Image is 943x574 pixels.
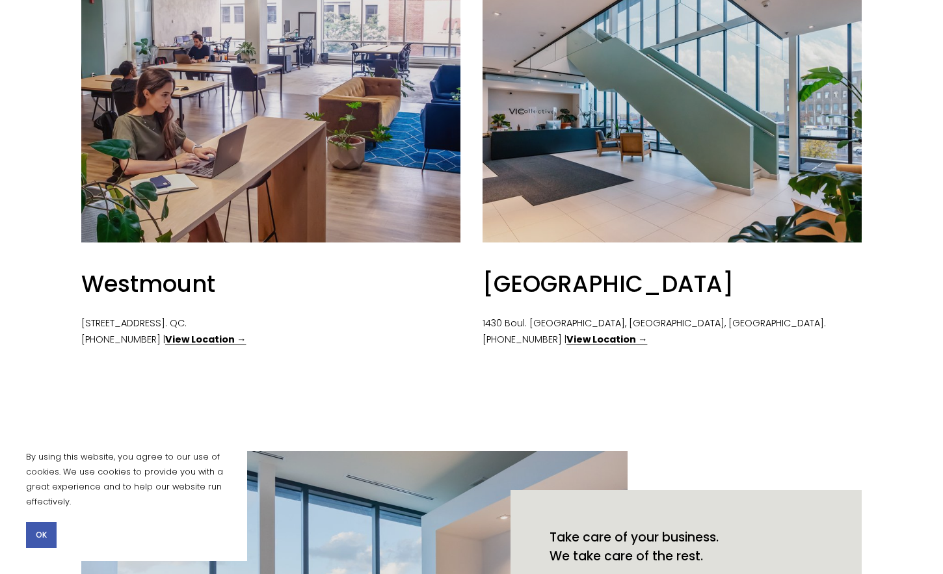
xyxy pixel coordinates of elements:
[13,436,247,561] section: Cookie banner
[483,268,734,300] h3: [GEOGRAPHIC_DATA]
[26,449,234,509] p: By using this website, you agree to our use of cookies. We use cookies to provide you with a grea...
[550,528,719,565] h4: Take care of your business. We take care of the rest.
[566,333,647,346] a: View Location →
[165,333,246,346] a: View Location →
[81,315,460,349] p: [STREET_ADDRESS]. QC. [PHONE_NUMBER] |
[81,268,215,300] h3: Westmount
[26,522,57,548] button: OK
[483,315,862,349] p: 1430 Boul. [GEOGRAPHIC_DATA], [GEOGRAPHIC_DATA], [GEOGRAPHIC_DATA]. [PHONE_NUMBER] |
[36,529,47,541] span: OK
